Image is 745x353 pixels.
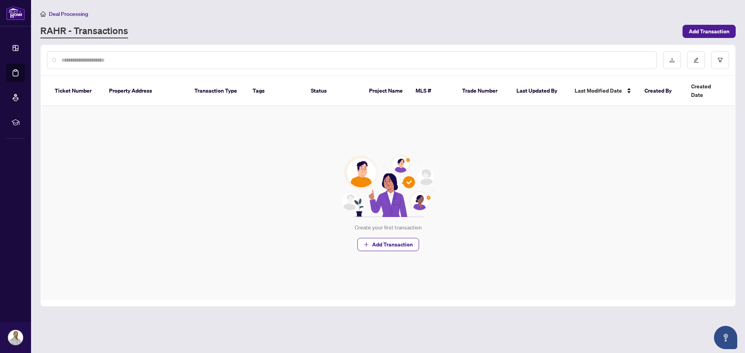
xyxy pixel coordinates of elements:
[669,57,675,63] span: download
[409,76,456,106] th: MLS #
[372,238,413,251] span: Add Transaction
[188,76,246,106] th: Transaction Type
[693,57,699,63] span: edit
[568,76,638,106] th: Last Modified Date
[683,25,736,38] button: Add Transaction
[717,57,723,63] span: filter
[338,155,438,217] img: Null State Icon
[689,25,729,38] span: Add Transaction
[364,242,369,247] span: plus
[691,82,724,99] span: Created Date
[6,6,25,20] img: logo
[246,76,305,106] th: Tags
[363,76,409,106] th: Project Name
[510,76,568,106] th: Last Updated By
[357,238,419,251] button: Add Transaction
[8,330,23,345] img: Profile Icon
[685,76,739,106] th: Created Date
[575,86,622,95] span: Last Modified Date
[687,51,705,69] button: edit
[305,76,363,106] th: Status
[355,223,422,232] div: Create your first transaction
[711,51,729,69] button: filter
[49,76,103,106] th: Ticket Number
[40,11,46,17] span: home
[456,76,510,106] th: Trade Number
[103,76,188,106] th: Property Address
[714,326,737,349] button: Open asap
[663,51,681,69] button: download
[49,10,88,17] span: Deal Processing
[40,24,128,38] a: RAHR - Transactions
[638,76,685,106] th: Created By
